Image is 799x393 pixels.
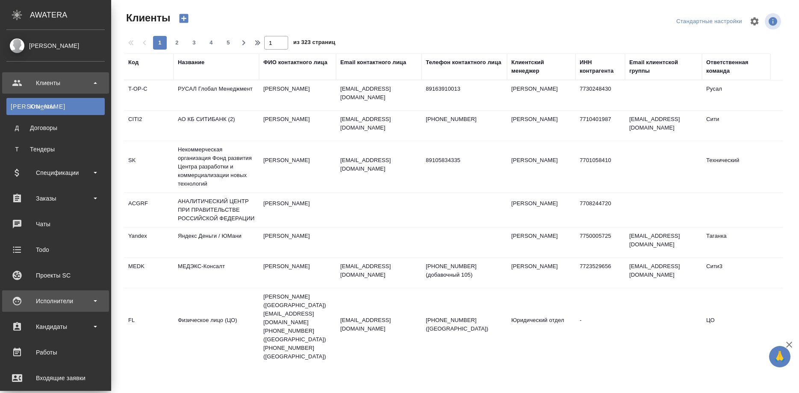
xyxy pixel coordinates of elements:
[124,80,174,110] td: T-OP-C
[6,295,105,307] div: Исполнители
[511,58,571,75] div: Клиентский менеджер
[507,111,575,141] td: [PERSON_NAME]
[124,111,174,141] td: CITI2
[575,228,625,257] td: 7750005725
[702,80,770,110] td: Русал
[575,312,625,342] td: -
[706,58,766,75] div: Ответственная команда
[6,77,105,89] div: Клиенты
[174,141,259,192] td: Некоммерческая организация Фонд развития Центра разработки и коммерциализации новых технологий
[575,80,625,110] td: 7730248430
[6,346,105,359] div: Работы
[6,243,105,256] div: Todo
[575,195,625,225] td: 7708244720
[6,98,105,115] a: [PERSON_NAME]Клиенты
[426,316,503,333] p: [PHONE_NUMBER] ([GEOGRAPHIC_DATA])
[2,367,109,389] a: Входящие заявки
[575,111,625,141] td: 7710401987
[293,37,335,50] span: из 323 страниц
[178,58,204,67] div: Название
[426,58,501,67] div: Телефон контактного лица
[124,11,170,25] span: Клиенты
[259,111,336,141] td: [PERSON_NAME]
[2,265,109,286] a: Проекты SC
[580,58,621,75] div: ИНН контрагента
[174,111,259,141] td: АО КБ СИТИБАНК (2)
[702,228,770,257] td: Таганка
[2,239,109,260] a: Todo
[507,152,575,182] td: [PERSON_NAME]
[174,258,259,288] td: МЕДЭКС-Консалт
[259,288,336,365] td: [PERSON_NAME] ([GEOGRAPHIC_DATA]) [EMAIL_ADDRESS][DOMAIN_NAME] [PHONE_NUMBER] ([GEOGRAPHIC_DATA])...
[11,124,100,132] div: Договоры
[6,320,105,333] div: Кандидаты
[259,80,336,110] td: [PERSON_NAME]
[174,312,259,342] td: Физическое лицо (ЦО)
[6,218,105,230] div: Чаты
[426,262,503,279] p: [PHONE_NUMBER] (добавочный 105)
[6,192,105,205] div: Заказы
[340,262,417,279] p: [EMAIL_ADDRESS][DOMAIN_NAME]
[629,58,698,75] div: Email клиентской группы
[6,269,105,282] div: Проекты SC
[674,15,744,28] div: split button
[6,166,105,179] div: Спецификации
[204,36,218,50] button: 4
[426,156,503,165] p: 89105834335
[507,312,575,342] td: Юридический отдел
[170,38,184,47] span: 2
[124,228,174,257] td: Yandex
[11,145,100,154] div: Тендеры
[507,195,575,225] td: [PERSON_NAME]
[426,115,503,124] p: [PHONE_NUMBER]
[702,111,770,141] td: Сити
[11,102,100,111] div: Клиенты
[340,316,417,333] p: [EMAIL_ADDRESS][DOMAIN_NAME]
[2,342,109,363] a: Работы
[575,258,625,288] td: 7723529656
[744,11,765,32] span: Настроить таблицу
[128,58,139,67] div: Код
[174,228,259,257] td: Яндекс Деньги / ЮМани
[221,36,235,50] button: 5
[702,152,770,182] td: Технический
[263,58,327,67] div: ФИО контактного лица
[340,85,417,102] p: [EMAIL_ADDRESS][DOMAIN_NAME]
[426,85,503,93] p: 89163910013
[625,258,702,288] td: [EMAIL_ADDRESS][DOMAIN_NAME]
[124,258,174,288] td: MEDK
[124,152,174,182] td: SK
[507,80,575,110] td: [PERSON_NAME]
[259,258,336,288] td: [PERSON_NAME]
[6,119,105,136] a: ДДоговоры
[170,36,184,50] button: 2
[702,312,770,342] td: ЦО
[187,36,201,50] button: 3
[187,38,201,47] span: 3
[702,258,770,288] td: Сити3
[124,195,174,225] td: ACGRF
[769,346,790,367] button: 🙏
[765,13,783,30] span: Посмотреть информацию
[259,195,336,225] td: [PERSON_NAME]
[30,6,111,24] div: AWATERA
[2,213,109,235] a: Чаты
[174,80,259,110] td: РУСАЛ Глобал Менеджмент
[259,152,336,182] td: [PERSON_NAME]
[124,312,174,342] td: FL
[6,41,105,50] div: [PERSON_NAME]
[507,228,575,257] td: [PERSON_NAME]
[340,58,406,67] div: Email контактного лица
[174,193,259,227] td: АНАЛИТИЧЕСКИЙ ЦЕНТР ПРИ ПРАВИТЕЛЬСТВЕ РОССИЙСКОЙ ФЕДЕРАЦИИ
[575,152,625,182] td: 7701058410
[625,228,702,257] td: [EMAIL_ADDRESS][DOMAIN_NAME]
[772,348,787,366] span: 🙏
[259,228,336,257] td: [PERSON_NAME]
[340,156,417,173] p: [EMAIL_ADDRESS][DOMAIN_NAME]
[340,115,417,132] p: [EMAIL_ADDRESS][DOMAIN_NAME]
[507,258,575,288] td: [PERSON_NAME]
[174,11,194,26] button: Создать
[6,141,105,158] a: ТТендеры
[204,38,218,47] span: 4
[221,38,235,47] span: 5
